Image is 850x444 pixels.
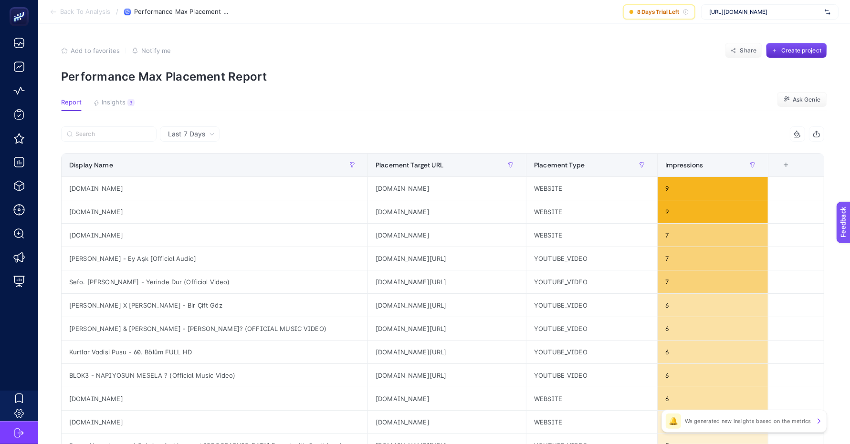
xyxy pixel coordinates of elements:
[6,3,36,10] span: Feedback
[793,96,820,103] span: Ask Genie
[526,364,657,387] div: YOUTUBE_VIDEO
[526,387,657,410] div: WEBSITE
[658,224,768,247] div: 7
[658,341,768,363] div: 6
[740,47,757,54] span: Share
[658,294,768,317] div: 6
[658,411,768,434] div: 5
[777,92,827,107] button: Ask Genie
[658,247,768,270] div: 7
[368,364,526,387] div: [DOMAIN_NAME][URL]
[526,247,657,270] div: YOUTUBE_VIDEO
[658,200,768,223] div: 9
[368,224,526,247] div: [DOMAIN_NAME]
[71,47,120,54] span: Add to favorites
[781,47,821,54] span: Create project
[62,387,367,410] div: [DOMAIN_NAME]
[368,294,526,317] div: [DOMAIN_NAME][URL]
[665,161,703,169] span: Impressions
[825,7,830,17] img: svg%3e
[368,177,526,200] div: [DOMAIN_NAME]
[69,161,113,169] span: Display Name
[666,413,681,429] div: 🔔
[709,8,821,16] span: [URL][DOMAIN_NAME]
[777,161,795,169] div: +
[168,129,205,139] span: Last 7 Days
[116,8,118,15] span: /
[127,99,135,106] div: 3
[526,224,657,247] div: WEBSITE
[62,177,367,200] div: [DOMAIN_NAME]
[658,387,768,410] div: 6
[637,8,679,16] span: 8 Days Trial Left
[62,247,367,270] div: [PERSON_NAME] - Ey Aşk [Official Audio]
[368,317,526,340] div: [DOMAIN_NAME][URL]
[368,411,526,434] div: [DOMAIN_NAME]
[134,8,230,16] span: Performance Max Placement Report
[368,200,526,223] div: [DOMAIN_NAME]
[61,99,82,106] span: Report
[62,224,367,247] div: [DOMAIN_NAME]
[776,161,784,182] div: 4 items selected
[61,47,120,54] button: Add to favorites
[75,131,151,138] input: Search
[526,411,657,434] div: WEBSITE
[526,341,657,363] div: YOUTUBE_VIDEO
[62,411,367,434] div: [DOMAIN_NAME]
[658,317,768,340] div: 6
[132,47,171,54] button: Notify me
[62,364,367,387] div: BLOK3 - NAPIYOSUN MESELA ? (Official Music Video)
[725,43,762,58] button: Share
[368,270,526,293] div: [DOMAIN_NAME][URL]
[658,270,768,293] div: 7
[62,341,367,363] div: Kurtlar Vadisi Pusu - 60. Bölüm FULL HD
[526,270,657,293] div: YOUTUBE_VIDEO
[685,417,811,425] p: We generated new insights based on the metrics
[62,294,367,317] div: [PERSON_NAME] X [PERSON_NAME] - Bir Çift Göz
[368,387,526,410] div: [DOMAIN_NAME]
[526,200,657,223] div: WEBSITE
[102,99,126,106] span: Insights
[534,161,585,169] span: Placement Type
[526,317,657,340] div: YOUTUBE_VIDEO
[61,70,827,83] p: Performance Max Placement Report
[62,317,367,340] div: [PERSON_NAME] & [PERSON_NAME] - [PERSON_NAME]? (OFFICIAL MUSIC VIDEO)
[368,341,526,363] div: [DOMAIN_NAME][URL]
[368,247,526,270] div: [DOMAIN_NAME][URL]
[766,43,827,58] button: Create project
[526,294,657,317] div: YOUTUBE_VIDEO
[62,200,367,223] div: [DOMAIN_NAME]
[376,161,443,169] span: Placement Target URL
[658,364,768,387] div: 6
[526,177,657,200] div: WEBSITE
[141,47,171,54] span: Notify me
[658,177,768,200] div: 9
[62,270,367,293] div: Sefo. [PERSON_NAME] - Yerinde Dur (Official Video)
[60,8,110,16] span: Back To Analysis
